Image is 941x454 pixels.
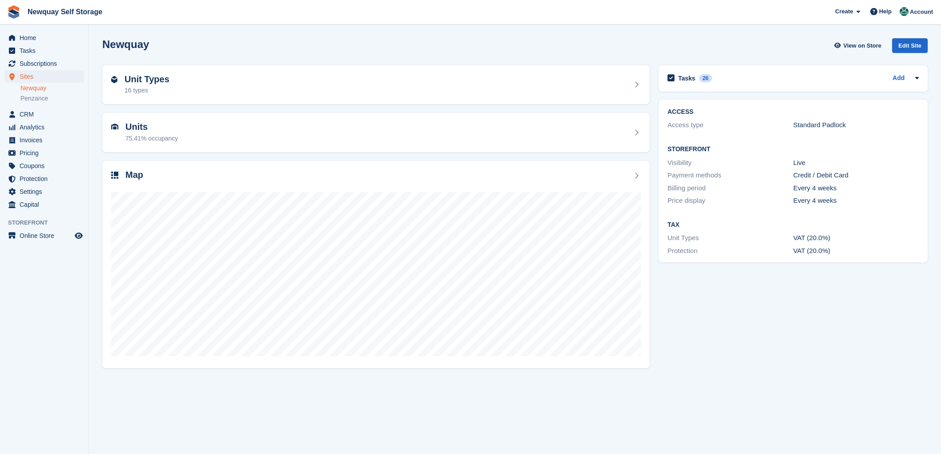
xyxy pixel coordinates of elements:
[4,185,84,198] a: menu
[833,38,885,53] a: View on Store
[20,198,73,211] span: Capital
[4,121,84,133] a: menu
[699,74,712,82] div: 26
[843,41,881,50] span: View on Store
[668,158,793,168] div: Visibility
[20,229,73,242] span: Online Store
[20,134,73,146] span: Invoices
[793,170,919,181] div: Credit / Debit Card
[4,229,84,242] a: menu
[102,65,650,104] a: Unit Types 16 types
[125,122,178,132] h2: Units
[102,113,650,152] a: Units 75.41% occupancy
[4,70,84,83] a: menu
[835,7,853,16] span: Create
[793,246,919,256] div: VAT (20.0%)
[4,160,84,172] a: menu
[668,183,793,193] div: Billing period
[20,147,73,159] span: Pricing
[125,86,169,95] div: 16 types
[668,246,793,256] div: Protection
[20,173,73,185] span: Protection
[4,173,84,185] a: menu
[20,70,73,83] span: Sites
[4,44,84,57] a: menu
[4,32,84,44] a: menu
[4,134,84,146] a: menu
[20,84,84,92] a: Newquay
[125,170,143,180] h2: Map
[668,120,793,130] div: Access type
[111,172,118,179] img: map-icn-33ee37083ee616e46c38cad1a60f524a97daa1e2b2c8c0bc3eb3415660979fc1.svg
[20,185,73,198] span: Settings
[668,108,919,116] h2: ACCESS
[7,5,20,19] img: stora-icon-8386f47178a22dfd0bd8f6a31ec36ba5ce8667c1dd55bd0f319d3a0aa187defe.svg
[125,74,169,84] h2: Unit Types
[668,196,793,206] div: Price display
[668,221,919,229] h2: Tax
[893,73,905,84] a: Add
[20,57,73,70] span: Subscriptions
[102,161,650,369] a: Map
[668,233,793,243] div: Unit Types
[668,146,919,153] h2: Storefront
[793,233,919,243] div: VAT (20.0%)
[4,198,84,211] a: menu
[879,7,892,16] span: Help
[20,32,73,44] span: Home
[111,76,117,83] img: unit-type-icn-2b2737a686de81e16bb02015468b77c625bbabd49415b5ef34ead5e3b44a266d.svg
[793,158,919,168] div: Live
[910,8,933,16] span: Account
[793,120,919,130] div: Standard Padlock
[793,183,919,193] div: Every 4 weeks
[8,218,88,227] span: Storefront
[20,44,73,57] span: Tasks
[668,170,793,181] div: Payment methods
[4,147,84,159] a: menu
[102,38,149,50] h2: Newquay
[20,121,73,133] span: Analytics
[892,38,928,53] div: Edit Site
[4,108,84,121] a: menu
[20,94,84,103] a: Penzance
[793,196,919,206] div: Every 4 weeks
[900,7,909,16] img: JON
[678,74,696,82] h2: Tasks
[125,134,178,143] div: 75.41% occupancy
[24,4,106,19] a: Newquay Self Storage
[20,108,73,121] span: CRM
[73,230,84,241] a: Preview store
[892,38,928,56] a: Edit Site
[111,124,118,130] img: unit-icn-7be61d7bf1b0ce9d3e12c5938cc71ed9869f7b940bace4675aadf7bd6d80202e.svg
[20,160,73,172] span: Coupons
[4,57,84,70] a: menu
